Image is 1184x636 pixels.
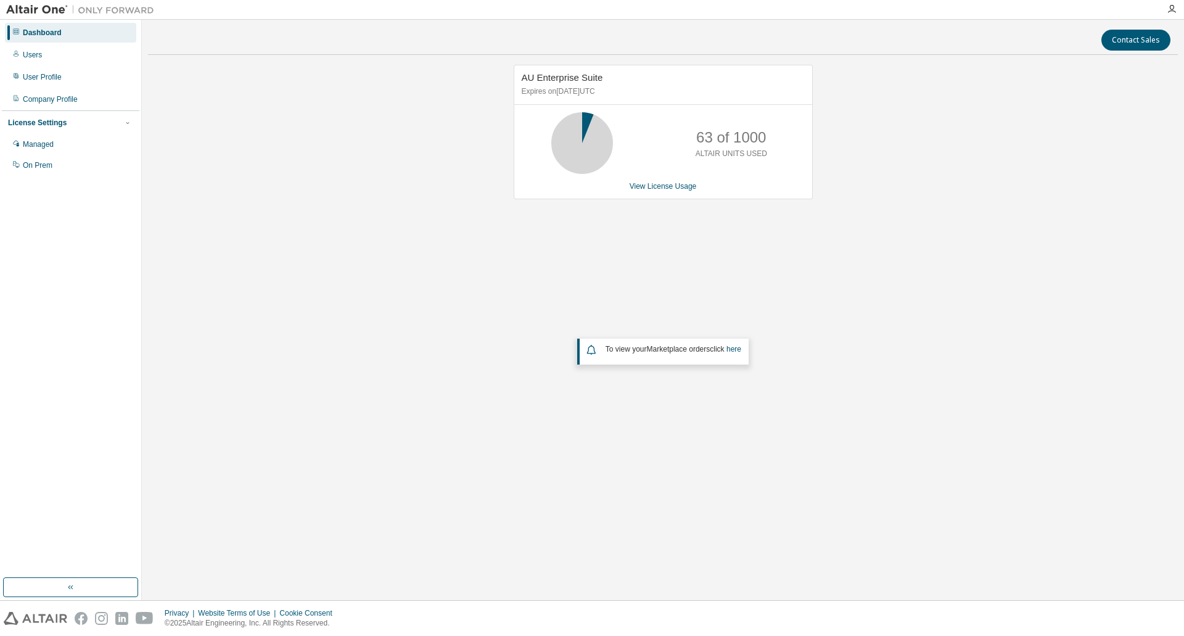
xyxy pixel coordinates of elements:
img: altair_logo.svg [4,612,67,625]
a: View License Usage [630,182,697,191]
img: youtube.svg [136,612,154,625]
span: To view your click [606,345,741,353]
div: License Settings [8,118,67,128]
div: User Profile [23,72,62,82]
a: here [726,345,741,353]
p: ALTAIR UNITS USED [696,149,767,159]
div: Dashboard [23,28,62,38]
span: AU Enterprise Suite [522,72,603,83]
div: Privacy [165,608,198,618]
div: Users [23,50,42,60]
em: Marketplace orders [647,345,710,353]
div: Website Terms of Use [198,608,279,618]
p: Expires on [DATE] UTC [522,86,802,97]
div: Cookie Consent [279,608,339,618]
div: Company Profile [23,94,78,104]
div: Managed [23,139,54,149]
p: © 2025 Altair Engineering, Inc. All Rights Reserved. [165,618,340,629]
button: Contact Sales [1101,30,1170,51]
div: On Prem [23,160,52,170]
img: Altair One [6,4,160,16]
img: linkedin.svg [115,612,128,625]
img: instagram.svg [95,612,108,625]
p: 63 of 1000 [696,127,766,148]
img: facebook.svg [75,612,88,625]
